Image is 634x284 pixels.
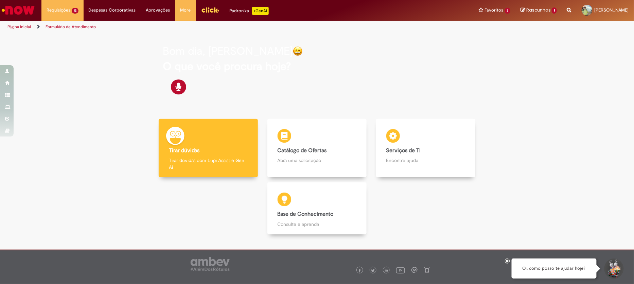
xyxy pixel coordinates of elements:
[595,7,629,13] span: [PERSON_NAME]
[371,119,480,178] a: Serviços de TI Encontre ajuda
[230,7,269,15] div: Padroniza
[169,147,200,154] b: Tirar dúvidas
[1,3,36,17] img: ServiceNow
[526,7,551,13] span: Rascunhos
[358,269,362,272] img: logo_footer_facebook.png
[191,257,230,271] img: logo_footer_ambev_rotulo_gray.png
[252,7,269,15] p: +GenAi
[263,119,371,178] a: Catálogo de Ofertas Abra uma solicitação
[154,119,263,178] a: Tirar dúvidas Tirar dúvidas com Lupi Assist e Gen Ai
[46,24,96,30] a: Formulário de Atendimento
[505,8,511,14] span: 3
[521,7,557,14] a: Rascunhos
[485,7,504,14] span: Favoritos
[201,5,219,15] img: click_logo_yellow_360x200.png
[278,147,327,154] b: Catálogo de Ofertas
[5,21,418,33] ul: Trilhas de página
[385,269,388,273] img: logo_footer_linkedin.png
[278,157,357,164] p: Abra uma solicitação
[371,269,375,272] img: logo_footer_twitter.png
[411,267,418,273] img: logo_footer_workplace.png
[7,24,31,30] a: Página inicial
[386,147,421,154] b: Serviços de TI
[163,45,293,57] h2: Bom dia, [PERSON_NAME]
[72,8,78,14] span: 12
[603,259,624,279] button: Iniciar Conversa de Suporte
[552,7,557,14] span: 1
[293,46,303,56] img: happy-face.png
[396,266,405,274] img: logo_footer_youtube.png
[89,7,136,14] span: Despesas Corporativas
[278,221,357,228] p: Consulte e aprenda
[163,60,471,72] h2: O que você procura hoje?
[424,267,430,273] img: logo_footer_naosei.png
[180,7,191,14] span: More
[169,157,248,171] p: Tirar dúvidas com Lupi Assist e Gen Ai
[47,7,70,14] span: Requisições
[386,157,465,164] p: Encontre ajuda
[512,259,597,279] div: Oi, como posso te ajudar hoje?
[146,7,170,14] span: Aprovações
[278,211,334,217] b: Base de Conhecimento
[154,182,480,234] a: Base de Conhecimento Consulte e aprenda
